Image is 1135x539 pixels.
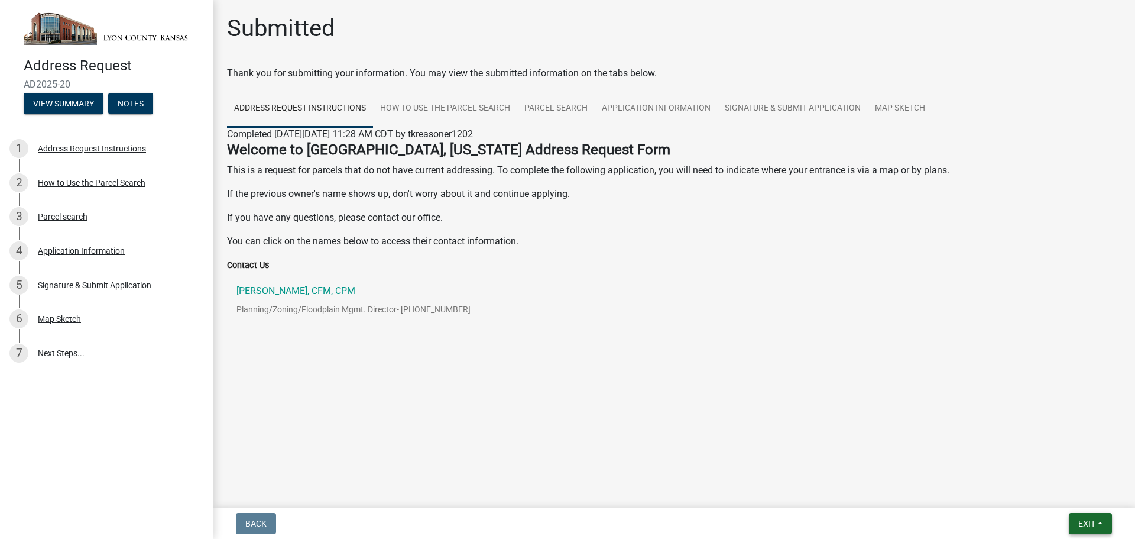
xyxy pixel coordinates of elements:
[373,90,517,128] a: How to Use the Parcel Search
[868,90,932,128] a: Map Sketch
[24,93,103,114] button: View Summary
[227,66,1121,80] div: Thank you for submitting your information. You may view the submitted information on the tabs below.
[9,173,28,192] div: 2
[9,207,28,226] div: 3
[227,90,373,128] a: Address Request Instructions
[227,234,1121,248] p: You can click on the names below to access their contact information.
[227,262,269,270] label: Contact Us
[227,277,1121,333] a: [PERSON_NAME], CFM, CPMPlanning/Zoning/Floodplain Mgmt. Director- [PHONE_NUMBER]
[397,305,471,314] span: - [PHONE_NUMBER]
[108,93,153,114] button: Notes
[38,212,87,221] div: Parcel search
[227,141,670,158] strong: Welcome to [GEOGRAPHIC_DATA], [US_STATE] Address Request Form
[227,163,1121,177] p: This is a request for parcels that do not have current addressing. To complete the following appl...
[236,286,471,296] p: [PERSON_NAME], CFM, CPM
[38,315,81,323] div: Map Sketch
[24,12,194,45] img: Lyon County, Kansas
[236,305,489,314] p: Planning/Zoning/Floodplain Mgmt. Director
[517,90,595,128] a: Parcel search
[9,241,28,260] div: 4
[227,14,335,43] h1: Submitted
[38,281,151,289] div: Signature & Submit Application
[24,100,103,109] wm-modal-confirm: Summary
[9,309,28,328] div: 6
[595,90,718,128] a: Application Information
[227,128,473,140] span: Completed [DATE][DATE] 11:28 AM CDT by tkreasoner1202
[245,519,267,528] span: Back
[38,179,145,187] div: How to Use the Parcel Search
[9,276,28,295] div: 5
[38,247,125,255] div: Application Information
[24,79,189,90] span: AD2025-20
[236,513,276,534] button: Back
[108,100,153,109] wm-modal-confirm: Notes
[9,344,28,363] div: 7
[718,90,868,128] a: Signature & Submit Application
[24,57,203,75] h4: Address Request
[38,144,146,153] div: Address Request Instructions
[227,211,1121,225] p: If you have any questions, please contact our office.
[1078,519,1095,528] span: Exit
[9,139,28,158] div: 1
[1069,513,1112,534] button: Exit
[227,187,1121,201] p: If the previous owner's name shows up, don't worry about it and continue applying.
